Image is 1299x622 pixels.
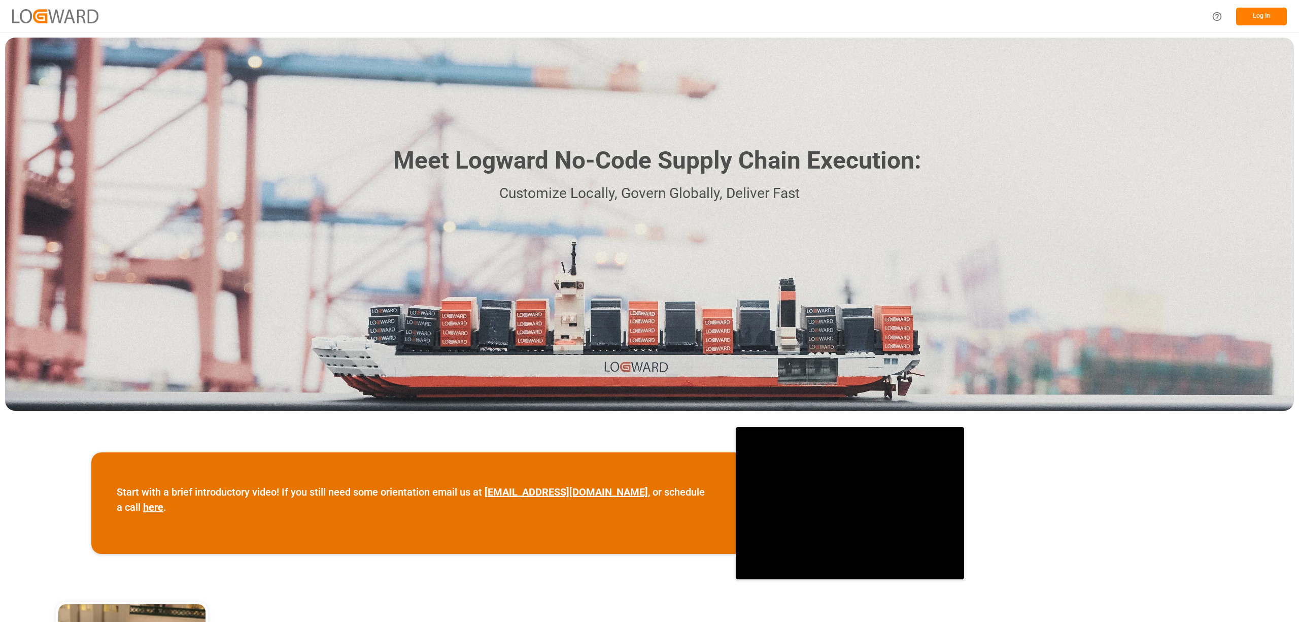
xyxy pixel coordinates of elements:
p: Customize Locally, Govern Globally, Deliver Fast [378,182,921,205]
a: here [143,501,163,513]
button: Log In [1236,8,1287,25]
button: Help Center [1206,5,1228,28]
p: Start with a brief introductory video! If you still need some orientation email us at , or schedu... [117,484,710,515]
a: [EMAIL_ADDRESS][DOMAIN_NAME] [485,486,648,498]
h1: Meet Logward No-Code Supply Chain Execution: [393,143,921,179]
img: Logward_new_orange.png [12,9,98,23]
